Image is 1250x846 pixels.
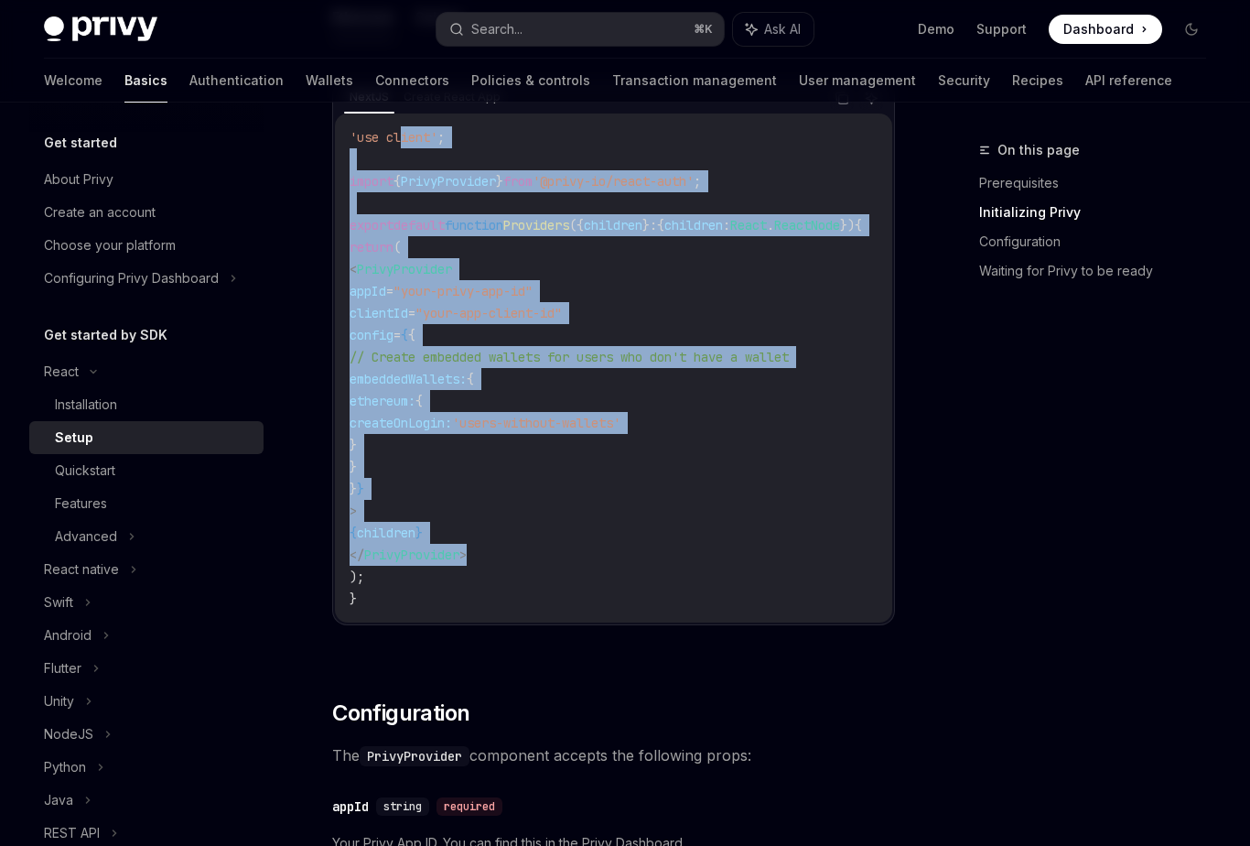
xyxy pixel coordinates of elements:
[533,173,694,190] span: '@privy-io/react-auth'
[938,59,990,103] a: Security
[332,743,895,768] span: The component accepts the following props:
[332,699,469,728] span: Configuration
[650,217,657,233] span: :
[467,371,474,387] span: {
[44,591,73,613] div: Swift
[408,327,415,343] span: {
[918,20,954,38] a: Demo
[350,283,386,299] span: appId
[189,59,284,103] a: Authentication
[840,217,855,233] span: })
[350,503,357,519] span: >
[350,129,437,146] span: 'use client'
[350,547,364,563] span: </
[436,13,725,46] button: Search...⌘K
[44,756,86,778] div: Python
[1085,59,1172,103] a: API reference
[350,591,357,607] span: }
[642,217,650,233] span: }
[350,327,393,343] span: config
[764,20,801,38] span: Ask AI
[1012,59,1063,103] a: Recipes
[364,547,459,563] span: PrivyProvider
[306,59,353,103] a: Wallets
[471,59,590,103] a: Policies & controls
[55,394,117,416] div: Installation
[976,20,1027,38] a: Support
[733,13,814,46] button: Ask AI
[44,690,74,712] div: Unity
[44,267,219,289] div: Configuring Privy Dashboard
[55,427,93,449] div: Setup
[774,217,840,233] span: ReactNode
[401,327,408,343] span: {
[44,234,176,256] div: Choose your platform
[44,657,81,679] div: Flutter
[503,217,569,233] span: Providers
[29,421,264,454] a: Setup
[393,217,445,233] span: default
[350,349,789,365] span: // Create embedded wallets for users who don't have a wallet
[452,415,620,431] span: 'users-without-wallets'
[350,459,357,475] span: }
[393,327,401,343] span: =
[436,797,502,816] div: required
[408,305,415,321] span: =
[29,229,264,262] a: Choose your platform
[612,59,777,103] a: Transaction management
[503,173,533,190] span: from
[44,59,102,103] a: Welcome
[124,59,167,103] a: Basics
[29,196,264,229] a: Create an account
[445,217,503,233] span: function
[437,129,445,146] span: ;
[350,261,357,277] span: <
[44,723,93,745] div: NodeJS
[386,283,393,299] span: =
[584,217,642,233] span: children
[29,163,264,196] a: About Privy
[415,525,423,541] span: }
[44,132,117,154] h5: Get started
[375,59,449,103] a: Connectors
[350,305,408,321] span: clientId
[44,559,119,580] div: React native
[393,283,533,299] span: "your-privy-app-id"
[44,324,167,346] h5: Get started by SDK
[350,217,393,233] span: export
[694,22,713,37] span: ⌘ K
[360,746,469,766] code: PrivyProvider
[979,256,1221,286] a: Waiting for Privy to be ready
[979,227,1221,256] a: Configuration
[997,139,1080,161] span: On this page
[350,525,357,541] span: {
[664,217,723,233] span: children
[350,481,357,497] span: }
[415,305,562,321] span: "your-app-client-id"
[350,569,364,585] span: );
[723,217,730,233] span: :
[44,201,156,223] div: Create an account
[767,217,774,233] span: .
[44,789,73,811] div: Java
[332,797,369,816] div: appId
[357,481,364,497] span: }
[415,393,423,409] span: {
[393,173,401,190] span: {
[44,624,92,646] div: Android
[657,217,664,233] span: {
[1063,20,1134,38] span: Dashboard
[350,173,393,190] span: import
[401,173,496,190] span: PrivyProvider
[471,18,523,40] div: Search...
[1177,15,1206,44] button: Toggle dark mode
[55,493,107,515] div: Features
[799,59,916,103] a: User management
[393,239,401,255] span: (
[496,173,503,190] span: }
[44,361,79,383] div: React
[29,388,264,421] a: Installation
[350,415,452,431] span: createOnLogin:
[29,454,264,487] a: Quickstart
[383,799,422,814] span: string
